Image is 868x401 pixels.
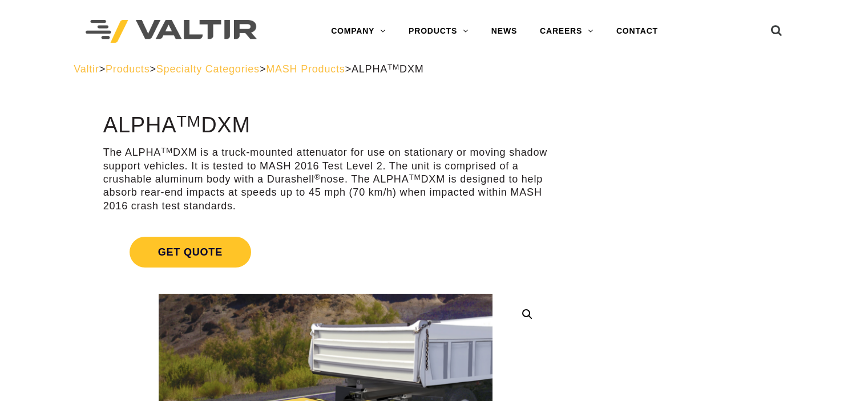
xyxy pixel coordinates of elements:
[314,173,321,181] sup: ®
[387,63,399,71] sup: TM
[161,146,173,155] sup: TM
[156,63,260,75] a: Specialty Categories
[103,223,548,281] a: Get Quote
[130,237,251,268] span: Get Quote
[528,20,605,43] a: CAREERS
[266,63,345,75] a: MASH Products
[480,20,528,43] a: NEWS
[74,63,99,75] a: Valtir
[86,20,257,43] img: Valtir
[352,63,424,75] span: ALPHA DXM
[605,20,669,43] a: CONTACT
[103,146,548,213] p: The ALPHA DXM is a truck-mounted attenuator for use on stationary or moving shadow support vehicl...
[176,112,201,130] sup: TM
[397,20,480,43] a: PRODUCTS
[103,114,548,137] h1: ALPHA DXM
[409,173,421,181] sup: TM
[74,63,794,76] div: > > > >
[106,63,150,75] a: Products
[320,20,397,43] a: COMPANY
